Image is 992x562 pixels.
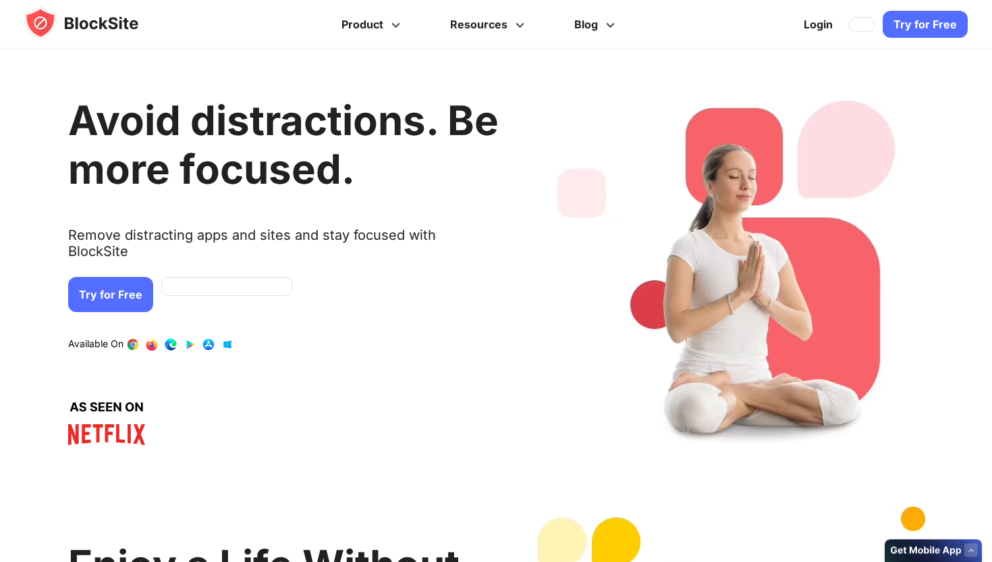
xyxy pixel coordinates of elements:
[68,227,499,270] text: Remove distracting apps and sites and stay focused with BlockSite
[68,96,499,193] h1: Avoid distractions. Be more focused.
[68,338,123,351] text: Available On
[883,11,968,38] a: Try for Free
[24,7,165,39] img: blocksite-icon.5d769676.svg
[68,277,153,312] a: Try for Free
[796,8,841,41] a: Login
